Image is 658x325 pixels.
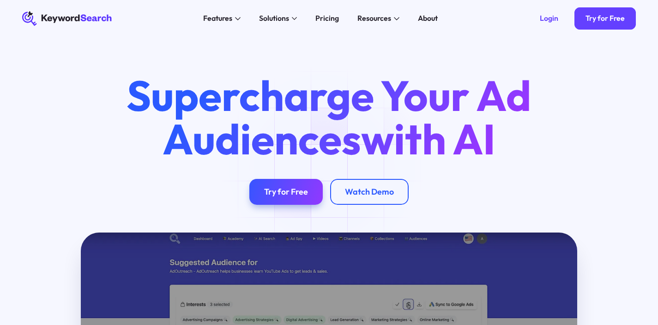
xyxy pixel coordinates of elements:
div: Solutions [259,13,289,24]
div: Features [203,13,232,24]
div: Login [540,14,558,23]
h1: Supercharge Your Ad Audiences [109,74,549,161]
a: Pricing [310,11,344,26]
a: About [412,11,443,26]
div: Watch Demo [345,187,394,197]
span: with AI [361,112,495,166]
div: Try for Free [264,187,308,197]
div: Try for Free [586,14,625,23]
a: Try for Free [249,179,323,205]
div: Resources [357,13,391,24]
a: Login [529,7,569,30]
div: About [418,13,438,24]
div: Pricing [315,13,339,24]
a: Try for Free [574,7,636,30]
